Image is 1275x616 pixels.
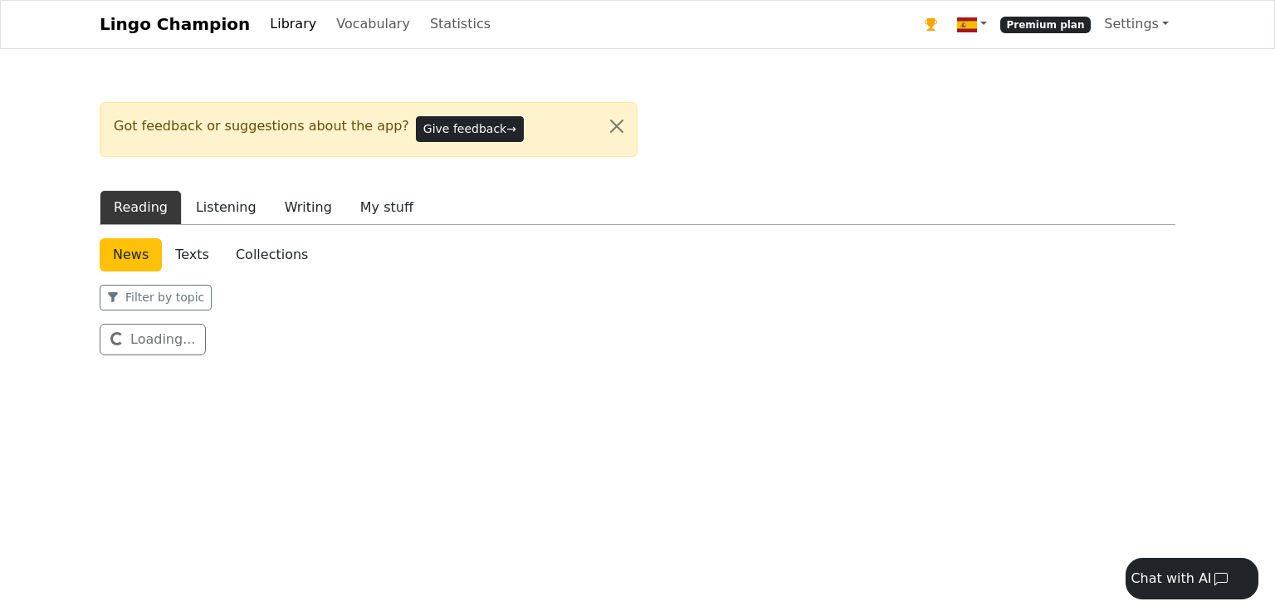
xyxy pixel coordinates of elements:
button: Writing [271,190,346,225]
button: Listening [182,190,271,225]
a: Settings [1097,7,1175,41]
a: Statistics [423,7,497,41]
button: Give feedback→ [416,116,524,142]
button: Close alert [597,103,637,149]
a: Lingo Champion [100,7,250,41]
button: My stuff [346,190,427,225]
a: Premium plan [994,7,1098,42]
a: Vocabulary [330,7,417,41]
a: Collections [222,238,321,271]
img: es.svg [957,15,977,35]
span: Got feedback or suggestions about the app? [114,116,409,136]
a: News [100,238,162,271]
button: Reading [100,190,182,225]
button: Filter by topic [100,285,212,310]
button: Chat with AI [1126,558,1258,599]
span: Premium plan [1000,17,1092,33]
a: Library [263,7,323,41]
a: Texts [162,238,222,271]
div: Chat with AI [1131,569,1211,589]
